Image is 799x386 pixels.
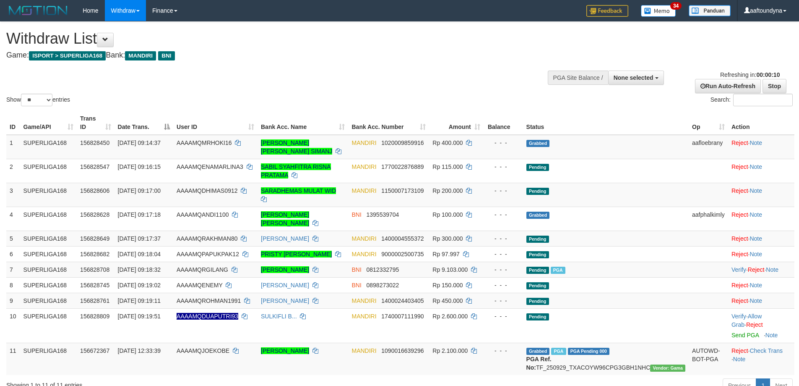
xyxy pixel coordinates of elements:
[6,207,20,231] td: 4
[367,266,399,273] span: Copy 0812332795 to clipboard
[80,211,109,218] span: 156828628
[731,313,762,328] span: ·
[261,266,309,273] a: [PERSON_NAME]
[487,265,520,274] div: - - -
[118,139,161,146] span: [DATE] 09:14:37
[20,111,77,135] th: Game/API: activate to sort column ascending
[177,266,228,273] span: AAAAMQRGILANG
[526,298,549,305] span: Pending
[731,297,748,304] a: Reject
[432,251,460,257] span: Rp 97.997
[177,347,229,354] span: AAAAMQJOEKOBE
[432,347,468,354] span: Rp 2.100.000
[6,277,20,293] td: 8
[526,212,550,219] span: Grabbed
[432,235,463,242] span: Rp 300.000
[750,235,762,242] a: Note
[568,348,610,355] span: PGA Pending
[487,139,520,147] div: - - -
[6,308,20,343] td: 10
[432,266,468,273] span: Rp 9.103.000
[526,348,550,355] span: Grabbed
[746,321,763,328] a: Reject
[526,251,549,258] span: Pending
[351,139,376,146] span: MANDIRI
[487,210,520,219] div: - - -
[750,297,762,304] a: Note
[526,236,549,243] span: Pending
[487,186,520,195] div: - - -
[6,262,20,277] td: 7
[381,139,424,146] span: Copy 1020009859916 to clipboard
[523,111,689,135] th: Status
[487,281,520,289] div: - - -
[6,246,20,262] td: 6
[487,347,520,355] div: - - -
[728,308,794,343] td: · ·
[77,111,114,135] th: Trans ID: activate to sort column ascending
[6,135,20,159] td: 1
[351,347,376,354] span: MANDIRI
[728,277,794,293] td: ·
[20,246,77,262] td: SUPERLIGA168
[526,356,552,371] b: PGA Ref. No:
[80,347,109,354] span: 156672367
[177,282,222,289] span: AAAAMQENEMY
[351,187,376,194] span: MANDIRI
[177,313,238,320] span: Nama rekening ada tanda titik/strip, harap diedit
[728,293,794,308] td: ·
[432,187,463,194] span: Rp 200.000
[432,163,463,170] span: Rp 115.000
[614,74,653,81] span: None selected
[351,313,376,320] span: MANDIRI
[118,163,161,170] span: [DATE] 09:16:15
[80,139,109,146] span: 156828450
[351,163,376,170] span: MANDIRI
[351,235,376,242] span: MANDIRI
[261,211,309,226] a: [PERSON_NAME] [PERSON_NAME]
[381,313,424,320] span: Copy 1740007111990 to clipboard
[731,187,748,194] a: Reject
[487,234,520,243] div: - - -
[689,5,731,16] img: panduan.png
[432,139,463,146] span: Rp 400.000
[551,348,566,355] span: Marked by aafsengchandara
[261,187,336,194] a: SARADHEMAS MULAT WID
[689,207,728,231] td: aafphalkimly
[728,207,794,231] td: ·
[728,343,794,375] td: · ·
[177,211,229,218] span: AAAAMQANDI1100
[118,297,161,304] span: [DATE] 09:19:11
[670,2,682,10] span: 34
[720,71,780,78] span: Refreshing in:
[731,282,748,289] a: Reject
[118,347,161,354] span: [DATE] 12:33:39
[80,163,109,170] span: 156828547
[261,139,332,155] a: [PERSON_NAME] [PERSON_NAME] SIMANJ
[432,282,463,289] span: Rp 150.000
[6,293,20,308] td: 9
[763,79,786,93] a: Stop
[689,343,728,375] td: AUTOWD-BOT-PGA
[6,94,70,106] label: Show entries
[29,51,106,60] span: ISPORT > SUPERLIGA168
[115,111,174,135] th: Date Trans.: activate to sort column descending
[261,313,297,320] a: SULKIFLI B...
[80,187,109,194] span: 156828606
[261,235,309,242] a: [PERSON_NAME]
[728,246,794,262] td: ·
[118,235,161,242] span: [DATE] 09:17:37
[351,297,376,304] span: MANDIRI
[750,187,762,194] a: Note
[351,251,376,257] span: MANDIRI
[261,347,309,354] a: [PERSON_NAME]
[487,297,520,305] div: - - -
[173,111,258,135] th: User ID: activate to sort column ascending
[381,235,424,242] span: Copy 1400004555372 to clipboard
[689,135,728,159] td: aafloebrany
[6,51,524,60] h4: Game: Bank:
[80,251,109,257] span: 156828682
[158,51,174,60] span: BNI
[650,365,685,372] span: Vendor URL: https://trx31.1velocity.biz
[728,159,794,183] td: ·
